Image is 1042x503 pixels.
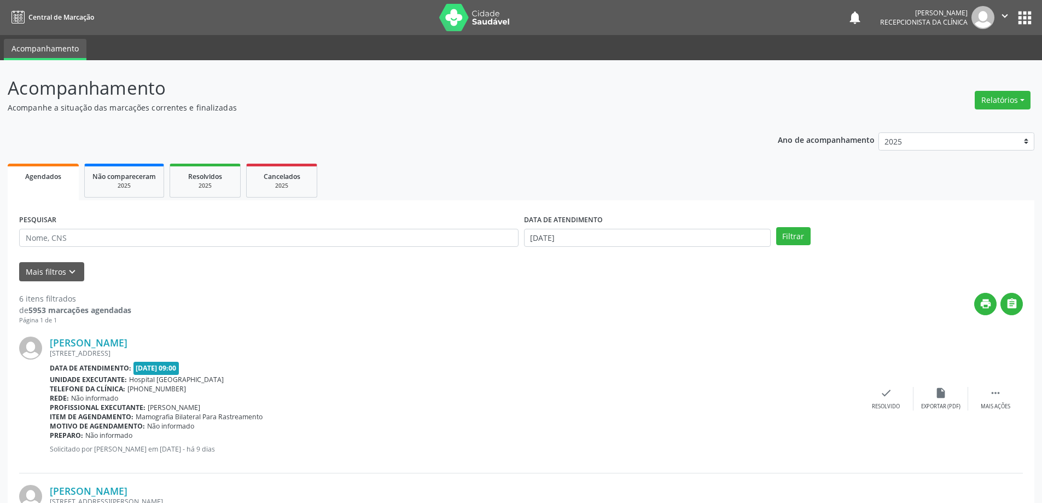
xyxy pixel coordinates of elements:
[880,387,892,399] i: check
[971,6,994,29] img: img
[994,6,1015,29] button: 
[19,212,56,229] label: PESQUISAR
[92,172,156,181] span: Não compareceram
[880,8,968,18] div: [PERSON_NAME]
[19,337,42,360] img: img
[19,229,519,247] input: Nome, CNS
[921,403,960,411] div: Exportar (PDF)
[989,387,1002,399] i: 
[19,262,84,281] button: Mais filtroskeyboard_arrow_down
[19,316,131,325] div: Página 1 de 1
[148,403,200,412] span: [PERSON_NAME]
[136,412,263,421] span: Mamografia Bilateral Para Rastreamento
[19,293,131,304] div: 6 itens filtrados
[50,363,131,373] b: Data de atendimento:
[1000,293,1023,315] button: 
[133,362,179,374] span: [DATE] 09:00
[28,13,94,22] span: Central de Marcação
[25,172,61,181] span: Agendados
[71,394,118,403] span: Não informado
[778,132,875,146] p: Ano de acompanhamento
[999,10,1011,22] i: 
[50,375,127,384] b: Unidade executante:
[50,394,69,403] b: Rede:
[50,337,127,349] a: [PERSON_NAME]
[524,229,771,247] input: Selecione um intervalo
[974,293,997,315] button: print
[1006,298,1018,310] i: 
[8,74,726,102] p: Acompanhamento
[28,305,131,315] strong: 5953 marcações agendadas
[776,227,811,246] button: Filtrar
[872,403,900,411] div: Resolvido
[50,421,145,431] b: Motivo de agendamento:
[50,349,859,358] div: [STREET_ADDRESS]
[1015,8,1034,27] button: apps
[975,91,1031,109] button: Relatórios
[8,102,726,113] p: Acompanhe a situação das marcações correntes e finalizadas
[127,384,186,394] span: [PHONE_NUMBER]
[847,10,863,25] button: notifications
[147,421,194,431] span: Não informado
[129,375,224,384] span: Hospital [GEOGRAPHIC_DATA]
[188,172,222,181] span: Resolvidos
[50,431,83,440] b: Preparo:
[980,298,992,310] i: print
[19,304,131,316] div: de
[50,444,859,454] p: Solicitado por [PERSON_NAME] em [DATE] - há 9 dias
[66,266,78,278] i: keyboard_arrow_down
[85,431,132,440] span: Não informado
[178,182,232,190] div: 2025
[264,172,300,181] span: Cancelados
[50,384,125,394] b: Telefone da clínica:
[254,182,309,190] div: 2025
[50,412,133,421] b: Item de agendamento:
[50,403,145,412] b: Profissional executante:
[981,403,1010,411] div: Mais ações
[92,182,156,190] div: 2025
[524,212,603,229] label: DATA DE ATENDIMENTO
[880,18,968,27] span: Recepcionista da clínica
[935,387,947,399] i: insert_drive_file
[8,8,94,26] a: Central de Marcação
[4,39,86,60] a: Acompanhamento
[50,485,127,497] a: [PERSON_NAME]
